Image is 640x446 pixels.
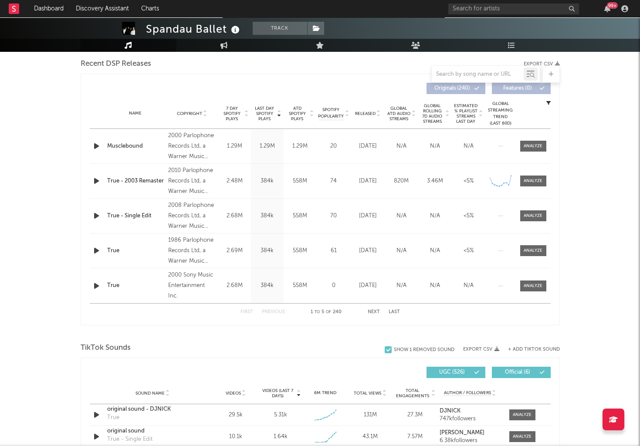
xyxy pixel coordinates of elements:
button: First [240,310,253,314]
div: N/A [420,247,450,255]
span: Features ( 0 ) [498,86,538,91]
div: 20 [318,142,349,151]
div: N/A [387,247,416,255]
div: True - Single Edit [107,435,152,444]
div: [DATE] [353,212,383,220]
button: Previous [262,310,285,314]
span: Released [355,111,376,116]
a: original sound [107,427,198,436]
div: 29.5k [216,411,256,419]
div: 2.48M [220,177,249,186]
div: N/A [387,212,416,220]
div: True [107,413,119,422]
input: Search for artists [448,3,579,14]
a: True - Single Edit [107,212,164,220]
span: Spotify Popularity [318,107,344,120]
span: Total Views [354,391,381,396]
div: N/A [420,212,450,220]
button: Track [253,22,307,35]
span: TikTok Sounds [81,343,131,353]
div: 1.29M [253,142,281,151]
span: UGC ( 526 ) [432,370,472,375]
div: 27.3M [395,411,435,419]
a: Musclebound [107,142,164,151]
div: 558M [286,212,314,220]
div: 1 5 240 [302,307,350,318]
button: + Add TikTok Sound [499,347,560,352]
div: Spandau Ballet [146,22,242,36]
div: 2000 Sony Music Entertainment Inc. [168,270,216,301]
div: 6.38k followers [440,438,500,444]
div: 70 [318,212,349,220]
div: 0 [318,281,349,290]
div: 3.46M [420,177,450,186]
span: 7 Day Spotify Plays [220,106,244,122]
div: N/A [420,281,450,290]
span: Last Day Spotify Plays [253,106,276,122]
div: 2008 Parlophone Records Ltd, a Warner Music Group Company [168,200,216,232]
span: Copyright [177,111,202,116]
div: 2.68M [220,212,249,220]
div: True - 2003 Remaster [107,177,164,186]
button: 99+ [604,5,610,12]
button: Export CSV [463,347,499,352]
span: Sound Name [135,391,165,396]
div: 2010 Parlophone Records Ltd, a Warner Music Group Company [168,166,216,197]
a: True [107,247,164,255]
button: Last [389,310,400,314]
div: Show 1 Removed Sound [394,347,454,353]
a: [PERSON_NAME] [440,430,500,436]
span: to [315,310,320,314]
div: 384k [253,281,281,290]
span: Global Rolling 7D Audio Streams [420,103,444,124]
span: Originals ( 240 ) [432,86,472,91]
strong: [PERSON_NAME] [440,430,484,436]
div: [DATE] [353,177,383,186]
div: 61 [318,247,349,255]
div: 384k [253,247,281,255]
span: of [326,310,331,314]
div: 2000 Parlophone Records Ltd, a Warner Music Group Company [168,131,216,162]
span: ATD Spotify Plays [286,106,309,122]
button: Next [368,310,380,314]
div: [DATE] [353,142,383,151]
div: 820M [387,177,416,186]
a: DJNICK [440,408,500,414]
span: Global ATD Audio Streams [387,106,411,122]
span: Official ( 6 ) [498,370,538,375]
div: 558M [286,247,314,255]
div: [DATE] [353,281,383,290]
button: UGC(526) [427,367,485,378]
div: 6M Trend [305,390,345,396]
div: 99 + [607,2,618,9]
div: 1.29M [220,142,249,151]
div: 2.69M [220,247,249,255]
div: N/A [454,281,483,290]
div: N/A [454,142,483,151]
span: Videos (last 7 days) [260,388,295,399]
div: 2.68M [220,281,249,290]
div: N/A [387,142,416,151]
a: original sound - DJNICK [107,405,198,414]
div: Global Streaming Trend (Last 60D) [488,101,514,127]
button: Originals(240) [427,83,485,94]
div: 747k followers [440,416,500,422]
div: Name [107,110,164,117]
div: 1.29M [286,142,314,151]
div: 1.64k [274,432,288,441]
div: N/A [387,281,416,290]
div: 384k [253,177,281,186]
button: Official(6) [492,367,551,378]
button: + Add TikTok Sound [508,347,560,352]
span: Recent DSP Releases [81,59,151,69]
div: 1986 Parlophone Records Ltd, a Warner Music Group Company [168,235,216,267]
a: True [107,281,164,290]
div: 384k [253,212,281,220]
div: 558M [286,281,314,290]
